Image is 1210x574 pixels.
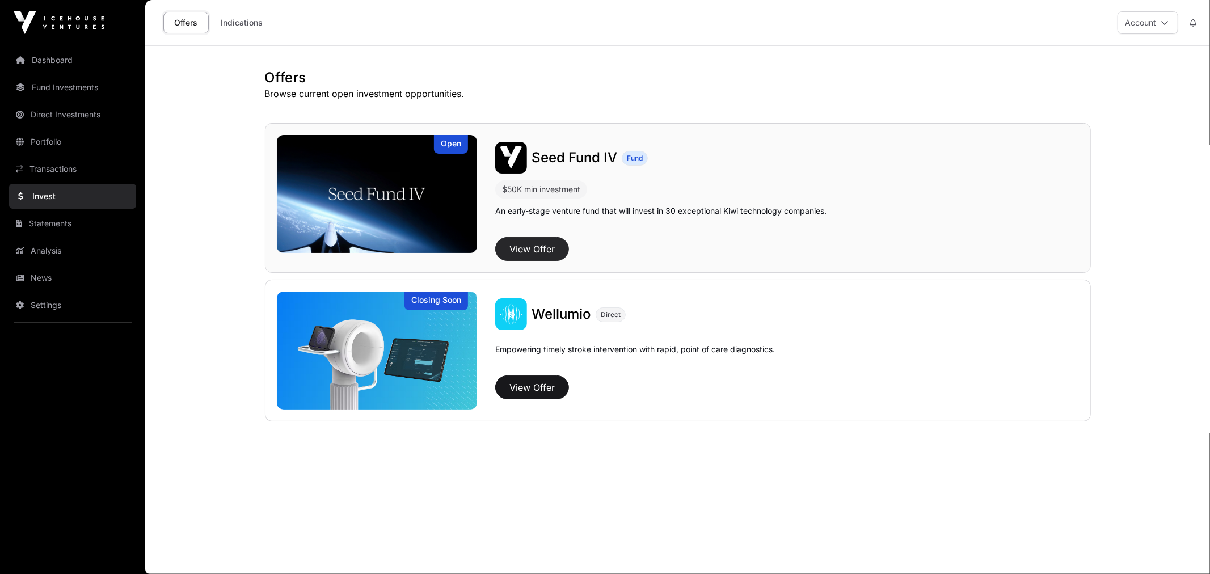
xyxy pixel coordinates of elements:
p: An early-stage venture fund that will invest in 30 exceptional Kiwi technology companies. [495,205,827,217]
span: Fund [627,154,643,163]
a: Indications [213,12,270,33]
div: Closing Soon [404,292,468,310]
button: View Offer [495,237,569,261]
img: Icehouse Ventures Logo [14,11,104,34]
a: Transactions [9,157,136,182]
div: Open [434,135,468,154]
div: $50K min investment [495,180,587,199]
p: Empowering timely stroke intervention with rapid, point of care diagnostics. [495,344,775,371]
a: Statements [9,211,136,236]
a: Portfolio [9,129,136,154]
iframe: Chat Widget [1153,520,1210,574]
a: Analysis [9,238,136,263]
div: $50K min investment [502,183,580,196]
a: Offers [163,12,209,33]
a: Settings [9,293,136,318]
img: Seed Fund IV [495,142,527,174]
a: Seed Fund IV [532,149,617,167]
img: Seed Fund IV [277,135,478,253]
span: Direct [601,310,621,319]
span: Seed Fund IV [532,149,617,166]
img: Wellumio [495,298,527,330]
h1: Offers [265,69,1091,87]
p: Browse current open investment opportunities. [265,87,1091,100]
a: Seed Fund IVOpen [277,135,478,253]
button: Account [1118,11,1178,34]
a: Wellumio [532,305,591,323]
a: Direct Investments [9,102,136,127]
button: View Offer [495,375,569,399]
a: News [9,265,136,290]
a: Dashboard [9,48,136,73]
span: Wellumio [532,306,591,322]
a: Fund Investments [9,75,136,100]
img: Wellumio [277,292,478,410]
a: Invest [9,184,136,209]
a: WellumioClosing Soon [277,292,478,410]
